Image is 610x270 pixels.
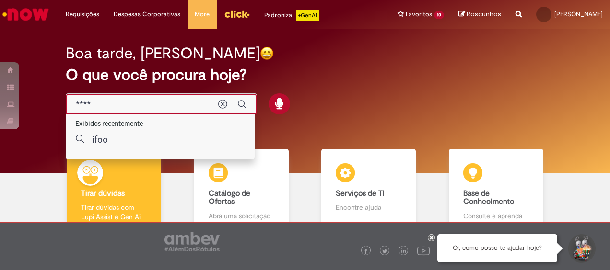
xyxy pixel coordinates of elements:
[433,149,560,232] a: Base de Conhecimento Consulte e aprenda
[66,10,99,19] span: Requisições
[66,45,260,62] h2: Boa tarde, [PERSON_NAME]
[260,46,274,60] img: happy-face.png
[296,10,319,21] p: +GenAi
[382,249,387,254] img: logo_footer_twitter.png
[178,149,305,232] a: Catálogo de Ofertas Abra uma solicitação
[305,149,433,232] a: Serviços de TI Encontre ajuda
[81,189,125,198] b: Tirar dúvidas
[463,211,529,221] p: Consulte e aprenda
[463,189,514,207] b: Base de Conhecimento
[434,11,444,19] span: 10
[209,189,250,207] b: Catálogo de Ofertas
[264,10,319,21] div: Padroniza
[164,232,220,251] img: logo_footer_ambev_rotulo_gray.png
[224,7,250,21] img: click_logo_yellow_360x200.png
[336,202,401,212] p: Encontre ajuda
[50,149,178,232] a: Tirar dúvidas Tirar dúvidas com Lupi Assist e Gen Ai
[195,10,210,19] span: More
[554,10,603,18] span: [PERSON_NAME]
[467,10,501,19] span: Rascunhos
[114,10,180,19] span: Despesas Corporativas
[401,248,406,254] img: logo_footer_linkedin.png
[458,10,501,19] a: Rascunhos
[567,234,596,263] button: Iniciar Conversa de Suporte
[66,67,544,83] h2: O que você procura hoje?
[209,211,274,221] p: Abra uma solicitação
[81,202,147,222] p: Tirar dúvidas com Lupi Assist e Gen Ai
[437,234,557,262] div: Oi, como posso te ajudar hoje?
[336,189,385,198] b: Serviços de TI
[364,249,368,254] img: logo_footer_facebook.png
[406,10,432,19] span: Favoritos
[1,5,50,24] img: ServiceNow
[417,244,430,257] img: logo_footer_youtube.png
